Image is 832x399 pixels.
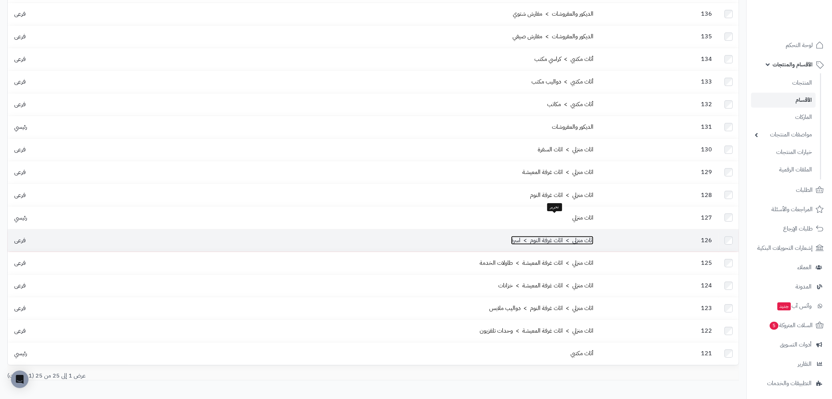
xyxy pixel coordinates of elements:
span: فرعى [11,304,29,313]
div: Open Intercom Messenger [11,371,28,388]
span: السلات المتروكة [769,320,813,330]
span: فرعى [11,32,29,41]
span: العملاء [797,262,812,272]
span: 127 [697,213,716,222]
a: مواصفات المنتجات [751,127,816,143]
img: logo-2.png [782,19,825,35]
span: فرعى [11,77,29,86]
span: فرعى [11,191,29,199]
span: فرعى [11,259,29,267]
span: وآتس آب [777,301,812,311]
span: 123 [697,304,716,313]
span: المراجعات والأسئلة [771,204,813,214]
span: فرعى [11,168,29,177]
span: 121 [697,349,716,358]
span: فرعى [11,145,29,154]
span: 129 [697,168,716,177]
a: التقارير [751,355,828,373]
a: العملاء [751,259,828,276]
a: اثاث منزلي > اثاث غرفة المعيشة > وحدات تلفزيون [480,326,593,335]
a: وآتس آبجديد [751,297,828,315]
span: فرعى [11,55,29,63]
a: طلبات الإرجاع [751,220,828,237]
span: المدونة [796,282,812,292]
a: السلات المتروكة5 [751,317,828,334]
span: 132 [697,100,716,109]
a: الديكور والمفروشات > مفارش صيفي [512,32,593,41]
a: المراجعات والأسئلة [751,201,828,218]
a: المنتجات [751,75,816,91]
a: اثاث منزلي > اثاث غرفة النوم > اسرة [511,236,593,245]
span: 136 [697,9,716,18]
span: الأقسام والمنتجات [773,59,813,70]
span: فرعى [11,326,29,335]
span: إشعارات التحويلات البنكية [757,243,813,253]
span: فرعى [11,236,29,245]
a: أدوات التسويق [751,336,828,353]
span: رئيسي [11,349,31,358]
span: 130 [697,145,716,154]
span: رئيسي [11,123,31,131]
div: عرض 1 إلى 25 من 25 (1 صفحات) [2,372,373,380]
span: طلبات الإرجاع [783,224,813,234]
span: فرعى [11,281,29,290]
a: لوحة التحكم [751,36,828,54]
a: اثاث منزلي > اثاث غرفة المعيشة [522,168,593,177]
span: التقارير [798,359,812,369]
a: اثاث منزلي > اثاث غرفة النوم > دواليب ملابس [489,304,593,313]
span: 134 [697,55,716,63]
span: 5 [770,322,778,330]
a: إشعارات التحويلات البنكية [751,239,828,257]
span: 122 [697,326,716,335]
span: فرعى [11,9,29,18]
span: 125 [697,259,716,267]
span: 131 [697,123,716,131]
a: الطلبات [751,181,828,199]
a: المدونة [751,278,828,295]
a: الأقسام [751,93,816,108]
a: التطبيقات والخدمات [751,375,828,392]
span: أدوات التسويق [780,340,812,350]
a: اثاث منزلي > اثاث غرفة المعيشة > خزانات [498,281,593,290]
a: أثاث مكتبي > دواليب مكتب [531,77,593,86]
span: 135 [697,32,716,41]
a: اثاث منزلي > اثاث غرفة النوم [530,191,593,199]
a: اثاث منزلي > اثاث السفرة [538,145,593,154]
span: الطلبات [796,185,813,195]
span: جديد [777,302,791,310]
a: خيارات المنتجات [751,144,816,160]
span: 126 [697,236,716,245]
div: تحرير [547,203,562,211]
a: الماركات [751,109,816,125]
a: أثاث مكتبي [570,349,593,358]
span: 128 [697,191,716,199]
a: اثاث منزلي [572,213,593,222]
span: فرعى [11,100,29,109]
a: الديكور والمفروشات > مفارش شتوي [513,9,593,18]
span: التطبيقات والخدمات [767,378,812,388]
span: لوحة التحكم [786,40,813,50]
a: أثاث مكتبي > مكاتب [547,100,593,109]
a: أثاث مكتبي > كراسي مكتب [534,55,593,63]
span: 124 [697,281,716,290]
span: رئيسي [11,213,31,222]
a: الديكور والمفروشات [552,123,593,131]
span: 133 [697,77,716,86]
a: الملفات الرقمية [751,162,816,178]
a: اثاث منزلي > اثاث غرفة المعيشة > طاولات الخدمة [480,259,593,267]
